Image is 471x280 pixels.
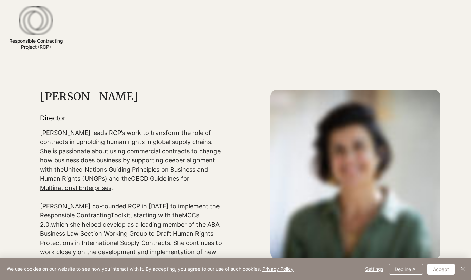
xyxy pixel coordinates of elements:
a: Privacy Policy [262,266,294,272]
a: United Nations Guiding Principles on Business and Human Rights ( [40,166,208,182]
span: Settings [365,264,383,274]
p: [PERSON_NAME] leads RCP’s work to transform the role of contracts in upholding human rights in gl... [40,128,224,192]
a: Toolkit [111,212,130,219]
a: Responsible ContractingProject (RCP) [9,38,63,50]
img: Close [459,265,467,273]
button: Accept [427,264,455,275]
h1: [PERSON_NAME] [40,90,223,103]
span: We use cookies on our website to see how you interact with it. By accepting, you agree to our use... [7,266,294,272]
button: Decline All [389,264,423,275]
a: MCCs 2.0, [40,212,199,228]
a: OECD Guidelines for Multinational Enterprises [40,175,189,191]
a: UNGPs [84,175,105,182]
span: Director [40,114,65,122]
button: Close [459,264,467,275]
